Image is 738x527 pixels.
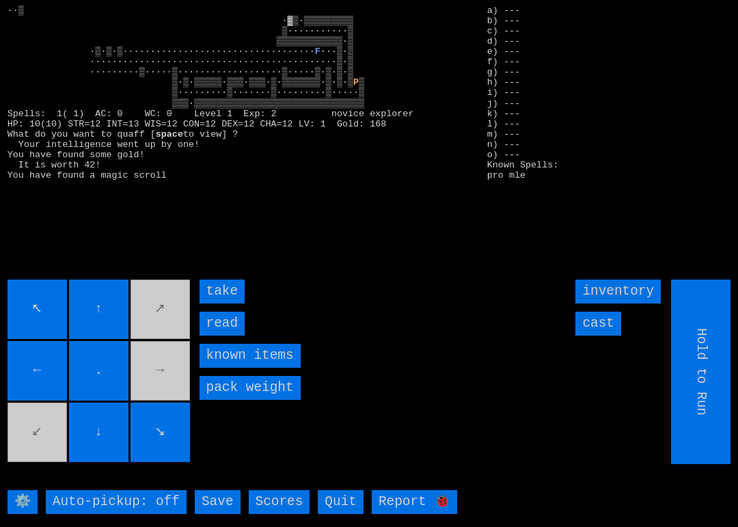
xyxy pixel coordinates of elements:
font: P [353,77,359,87]
larn: ··▒ ·▓▒·▒▒▒▒▒▒▒▒▒ ▒···········▒ ▒▒▒▒▒▒▒▒▒▒▒▒·▒ ·▒·▒·▒··································· ···▒·▒ ·... [8,5,472,269]
input: Hold to Run [671,280,730,464]
input: Save [195,490,241,514]
b: space [156,129,183,139]
input: ↓ [69,403,128,462]
input: read [200,312,245,336]
input: Scores [249,490,310,514]
input: known items [200,344,301,368]
input: ↖ [8,280,67,339]
input: inventory [575,280,661,303]
input: ↑ [69,280,128,339]
input: pack weight [200,376,301,400]
input: cast [575,312,621,336]
stats: a) --- b) --- c) --- d) --- e) --- f) --- g) --- h) --- i) --- j) --- k) --- l) --- m) --- n) ---... [487,5,730,163]
input: . [69,341,128,401]
input: ⚙️ [8,490,38,514]
input: ← [8,341,67,401]
input: Report 🐞 [372,490,457,514]
font: F [315,46,320,57]
input: ↘ [131,403,190,462]
input: Quit [318,490,364,514]
input: Auto-pickup: off [46,490,187,514]
input: take [200,280,245,303]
